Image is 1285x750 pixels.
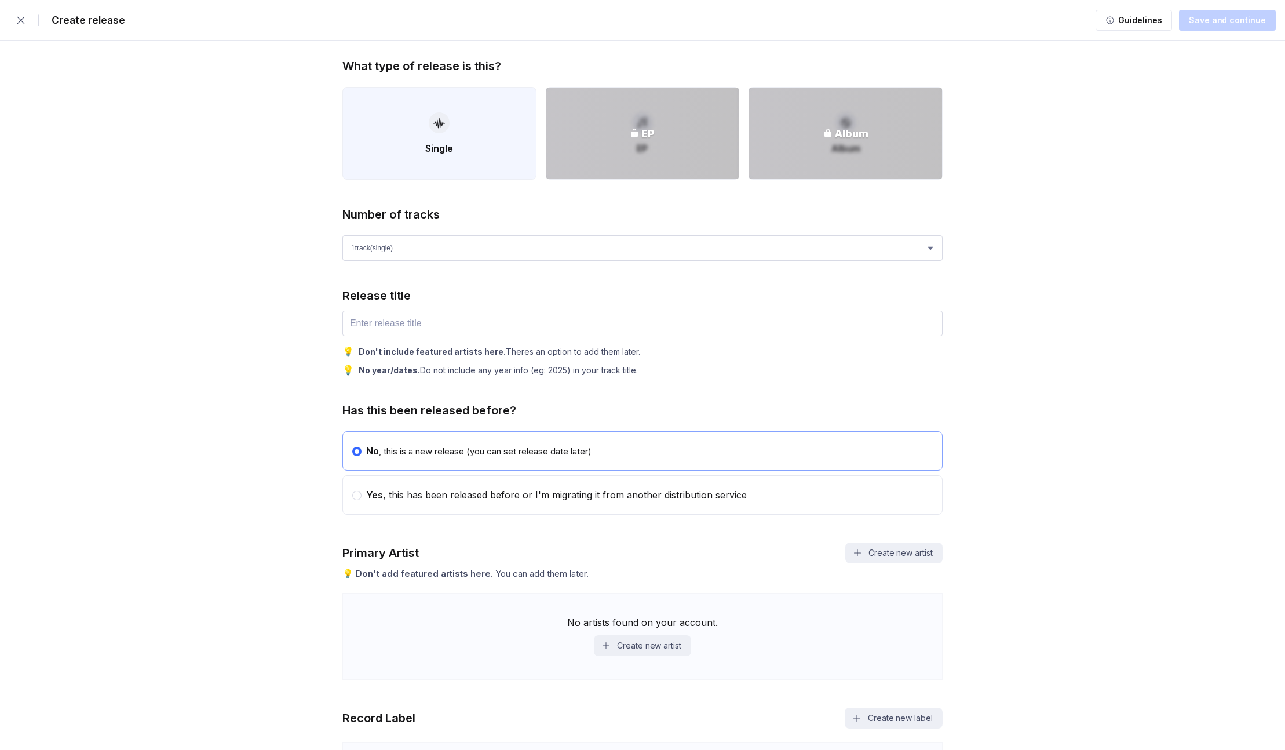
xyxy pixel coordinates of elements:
button: Create new artist [594,635,691,656]
div: Primary Artist [342,546,419,560]
button: Guidelines [1096,10,1172,31]
div: What type of release is this? [342,59,501,73]
button: AlbumAlbum [749,87,943,180]
div: , this has been released before or I'm migrating it from another distribution service [362,489,747,501]
div: Guidelines [1115,14,1162,26]
button: Create new label [845,708,943,729]
span: No [366,445,379,457]
button: EPEP [546,87,740,180]
div: | [37,14,40,26]
b: Don't include featured artists here. [359,347,506,356]
div: Do not include any year info (eg: 2025) in your track title. [354,365,638,375]
button: Create new artist [845,543,943,563]
div: No artists found on your account. [567,617,718,628]
div: Single [425,143,453,154]
div: EP [641,128,655,140]
div: Album [835,128,868,140]
div: Create release [45,14,125,26]
div: Theres an option to add them later. [354,347,640,356]
input: Enter release title [342,311,943,336]
div: Has this been released before? [342,403,516,417]
b: No year/dates. [359,365,420,375]
div: 💡 . You can add them later. [342,568,943,579]
span: Yes [366,489,383,501]
div: Release title [342,289,411,303]
button: Single [342,87,536,180]
div: Number of tracks [342,207,440,221]
div: Record Label [342,711,415,725]
div: 💡 [342,364,354,376]
div: 💡 [342,345,354,357]
div: , this is a new release (you can set release date later) [362,445,592,457]
span: Don't add featured artists here [356,568,491,579]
